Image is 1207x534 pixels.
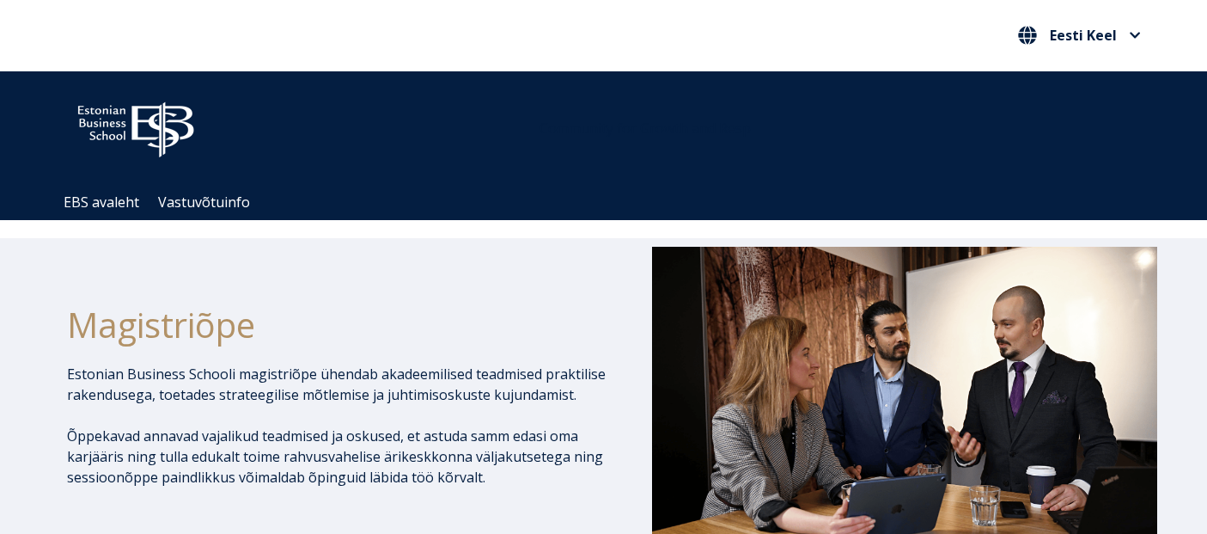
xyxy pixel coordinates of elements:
a: Vastuvõtuinfo [158,193,250,212]
span: Community for Growth and Resp [539,119,751,138]
button: Eesti Keel [1014,21,1145,49]
div: Navigation Menu [54,185,1171,220]
img: ebs_logo2016_white [63,89,209,163]
p: Estonian Business Schooli magistriõpe ühendab akadeemilised teadmised praktilise rakendusega, toe... [67,364,607,405]
p: Õppekavad annavad vajalikud teadmised ja oskused, et astuda samm edasi oma karjääris ning tulla e... [67,426,607,488]
span: Eesti Keel [1050,28,1117,42]
nav: Vali oma keel [1014,21,1145,50]
h1: Magistriõpe [67,304,607,347]
a: EBS avaleht [64,193,139,212]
